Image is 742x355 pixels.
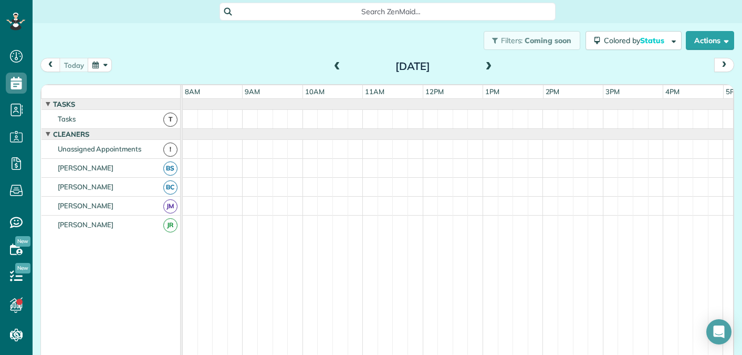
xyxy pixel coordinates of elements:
[59,58,89,72] button: today
[163,161,177,176] span: BS
[56,164,116,172] span: [PERSON_NAME]
[686,31,734,50] button: Actions
[604,36,668,45] span: Colored by
[56,220,116,229] span: [PERSON_NAME]
[706,319,731,344] div: Open Intercom Messenger
[714,58,734,72] button: next
[243,87,262,96] span: 9am
[163,218,177,232] span: JR
[363,87,386,96] span: 11am
[15,263,30,273] span: New
[40,58,60,72] button: prev
[501,36,523,45] span: Filters:
[183,87,202,96] span: 8am
[525,36,572,45] span: Coming soon
[544,87,562,96] span: 2pm
[163,143,177,157] span: !
[586,31,682,50] button: Colored byStatus
[663,87,682,96] span: 4pm
[56,182,116,191] span: [PERSON_NAME]
[724,87,742,96] span: 5pm
[56,201,116,210] span: [PERSON_NAME]
[163,113,177,127] span: T
[347,60,478,72] h2: [DATE]
[51,130,91,138] span: Cleaners
[56,145,143,153] span: Unassigned Appointments
[303,87,327,96] span: 10am
[51,100,77,108] span: Tasks
[483,87,501,96] span: 1pm
[640,36,666,45] span: Status
[15,236,30,247] span: New
[56,115,78,123] span: Tasks
[423,87,446,96] span: 12pm
[603,87,622,96] span: 3pm
[163,199,177,214] span: JM
[163,180,177,195] span: BC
